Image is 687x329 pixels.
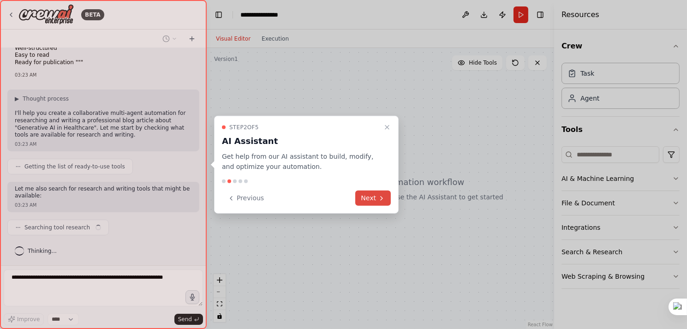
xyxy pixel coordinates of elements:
[222,134,380,147] h3: AI Assistant
[382,121,393,132] button: Close walkthrough
[229,123,259,131] span: Step 2 of 5
[222,151,380,172] p: Get help from our AI assistant to build, modify, and optimize your automation.
[355,191,391,206] button: Next
[222,191,269,206] button: Previous
[212,8,225,21] button: Hide left sidebar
